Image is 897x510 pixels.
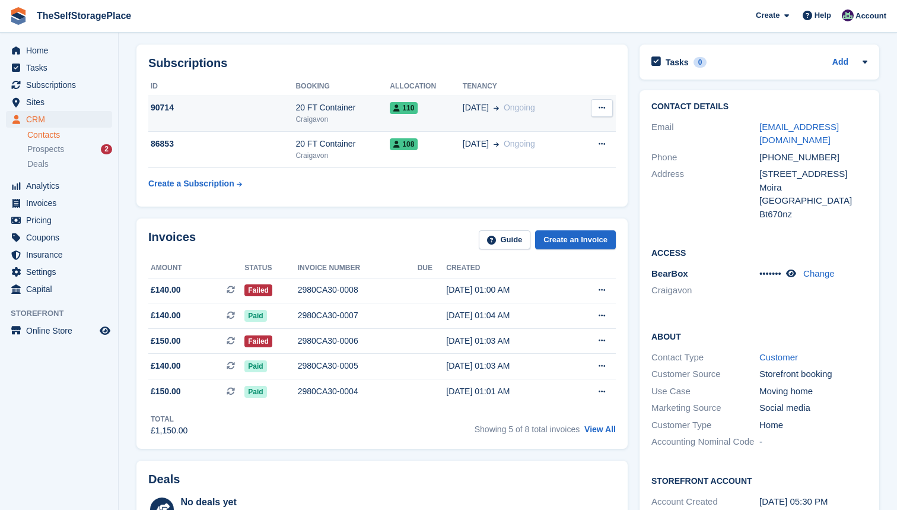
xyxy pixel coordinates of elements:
span: Paid [244,360,266,372]
span: Subscriptions [26,77,97,93]
div: Social media [759,401,867,415]
div: 2980CA30-0008 [298,284,418,296]
a: Preview store [98,324,112,338]
div: Customer Type [651,419,759,432]
span: £140.00 [151,360,181,372]
div: Email [651,121,759,147]
a: menu [6,195,112,211]
div: [GEOGRAPHIC_DATA] [759,194,867,208]
a: menu [6,111,112,128]
a: Guide [479,230,531,250]
div: Phone [651,151,759,164]
div: [PHONE_NUMBER] [759,151,867,164]
span: Help [815,9,831,21]
div: Home [759,419,867,432]
span: Analytics [26,178,97,194]
a: menu [6,212,112,229]
div: [DATE] 05:30 PM [759,495,867,509]
h2: Subscriptions [148,56,616,70]
div: [DATE] 01:03 AM [446,360,568,372]
div: Craigavon [295,114,390,125]
div: Account Created [651,495,759,509]
span: Sites [26,94,97,110]
h2: Access [651,246,867,258]
div: No deals yet [181,495,430,509]
div: Customer Source [651,368,759,381]
a: menu [6,59,112,76]
a: menu [6,322,112,339]
div: 0 [694,57,707,68]
span: ••••••• [759,268,781,278]
th: Amount [148,259,244,278]
span: Home [26,42,97,59]
div: Bt670nz [759,208,867,221]
a: menu [6,77,112,93]
a: menu [6,94,112,110]
a: Prospects 2 [27,143,112,156]
th: Invoice number [298,259,418,278]
div: Storefront booking [759,368,867,381]
div: Address [651,167,759,221]
span: £140.00 [151,284,181,296]
div: 2980CA30-0005 [298,360,418,372]
div: 2 [101,144,112,154]
div: [DATE] 01:01 AM [446,385,568,398]
div: 20 FT Container [295,138,390,150]
span: £140.00 [151,309,181,322]
span: Prospects [27,144,64,155]
div: Craigavon [295,150,390,161]
div: Use Case [651,385,759,398]
span: Invoices [26,195,97,211]
div: 2980CA30-0006 [298,335,418,347]
a: Change [803,268,835,278]
th: Tenancy [463,77,577,96]
span: Coupons [26,229,97,246]
a: Add [832,56,848,69]
a: TheSelfStoragePlace [32,6,136,26]
th: Created [446,259,568,278]
span: Failed [244,335,272,347]
a: menu [6,246,112,263]
span: [DATE] [463,138,489,150]
a: Deals [27,158,112,170]
div: 90714 [148,102,295,114]
div: 86853 [148,138,295,150]
th: Booking [295,77,390,96]
span: Storefront [11,308,118,319]
div: 2980CA30-0007 [298,309,418,322]
span: Tasks [26,59,97,76]
h2: Contact Details [651,102,867,112]
a: Create a Subscription [148,173,242,195]
img: stora-icon-8386f47178a22dfd0bd8f6a31ec36ba5ce8667c1dd55bd0f319d3a0aa187defe.svg [9,7,27,25]
span: Ongoing [504,139,535,148]
span: CRM [26,111,97,128]
li: Craigavon [651,284,759,297]
span: Showing 5 of 8 total invoices [475,425,580,434]
span: £150.00 [151,335,181,347]
div: [STREET_ADDRESS] [759,167,867,181]
th: Due [418,259,447,278]
span: Paid [244,310,266,322]
span: BearBox [651,268,688,278]
span: Failed [244,284,272,296]
a: View All [584,425,616,434]
div: Accounting Nominal Code [651,435,759,449]
span: Account [855,10,886,22]
span: Online Store [26,322,97,339]
h2: Deals [148,473,180,486]
div: 2980CA30-0004 [298,385,418,398]
th: Status [244,259,298,278]
div: 20 FT Container [295,102,390,114]
a: [EMAIL_ADDRESS][DOMAIN_NAME] [759,122,839,145]
span: [DATE] [463,102,489,114]
h2: About [651,330,867,342]
a: Contacts [27,129,112,141]
a: Customer [759,352,798,362]
a: menu [6,281,112,297]
th: ID [148,77,295,96]
span: Ongoing [504,103,535,112]
div: Create a Subscription [148,178,234,190]
div: Moira [759,181,867,195]
div: Total [151,414,187,425]
span: Capital [26,281,97,297]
